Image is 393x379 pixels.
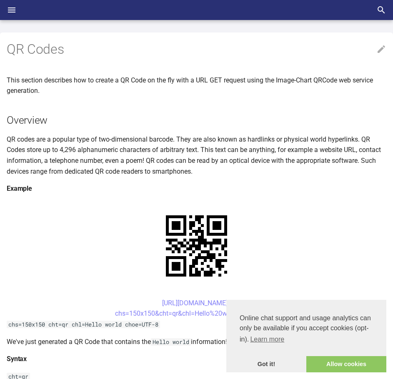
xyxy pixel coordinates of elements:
[7,134,386,177] p: QR codes are a popular type of two-dimensional barcode. They are also known as hardlinks or physi...
[7,321,160,328] code: chs=150x150 cht=qr chl=Hello world choe=UTF-8
[240,313,373,346] span: Online chat support and usage analytics can only be available if you accept cookies (opt-in).
[7,41,386,58] h1: QR Codes
[226,356,306,373] a: dismiss cookie message
[249,333,285,346] a: learn more about cookies
[7,337,386,347] p: We've just generated a QR Code that contains the information!
[7,75,386,96] p: This section describes how to create a QR Code on the fly with a URL GET request using the Image-...
[226,300,386,372] div: cookieconsent
[306,356,386,373] a: allow cookies
[151,201,242,291] img: chart
[7,183,386,194] h4: Example
[115,299,278,318] a: [URL][DOMAIN_NAME]?chs=150x150&cht=qr&chl=Hello%20world&choe=UTF-8
[7,354,386,364] h4: Syntax
[7,113,386,127] h2: Overview
[151,338,191,346] code: Hello world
